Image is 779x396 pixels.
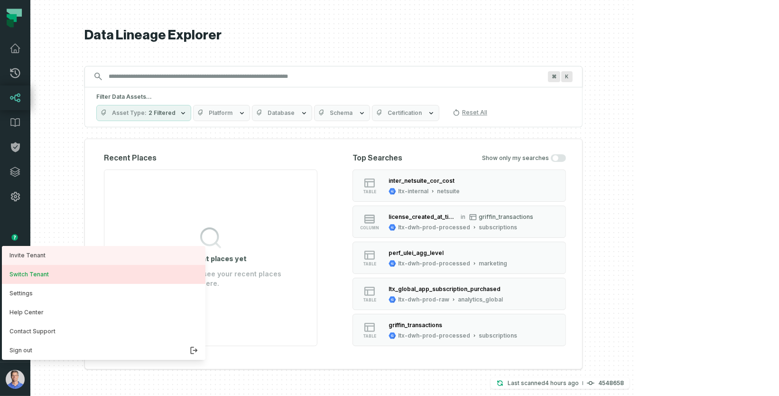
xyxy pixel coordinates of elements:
[598,380,624,386] h4: 4548658
[545,379,579,387] relative-time: Aug 31, 2025, 5:18 AM GMT+3
[491,377,630,389] button: Last scanned[DATE] 5:18:11 AM4548658
[561,71,573,82] span: Press ⌘ + K to focus the search bar
[2,322,205,341] a: Contact Support
[84,27,583,44] h1: Data Lineage Explorer
[2,246,205,265] a: Invite Tenant
[6,370,25,389] img: avatar of Barak Forgoun
[2,303,205,322] a: Help Center
[2,246,205,360] div: avatar of Barak Forgoun
[2,341,205,360] button: Sign out
[548,71,560,82] span: Press ⌘ + K to focus the search bar
[2,284,205,303] button: Settings
[508,378,579,388] p: Last scanned
[2,265,205,284] button: Switch Tenant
